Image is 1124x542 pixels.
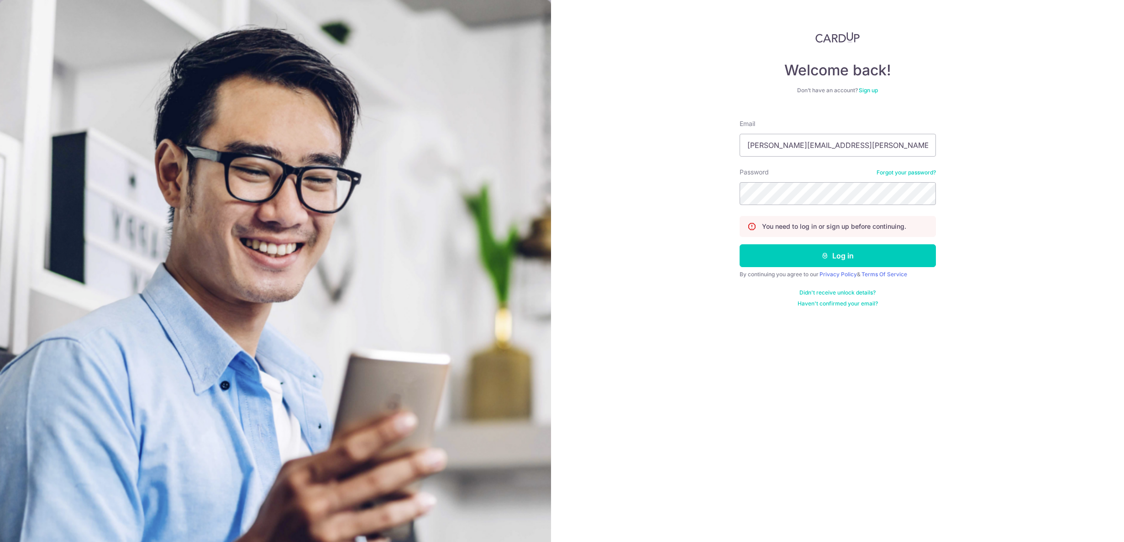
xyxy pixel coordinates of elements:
[859,87,878,94] a: Sign up
[861,271,907,278] a: Terms Of Service
[740,244,936,267] button: Log in
[740,271,936,278] div: By continuing you agree to our &
[815,32,860,43] img: CardUp Logo
[877,169,936,176] a: Forgot your password?
[819,271,857,278] a: Privacy Policy
[740,168,769,177] label: Password
[762,222,906,231] p: You need to log in or sign up before continuing.
[740,119,755,128] label: Email
[799,289,876,296] a: Didn't receive unlock details?
[798,300,878,307] a: Haven't confirmed your email?
[740,134,936,157] input: Enter your Email
[740,87,936,94] div: Don’t have an account?
[740,61,936,79] h4: Welcome back!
